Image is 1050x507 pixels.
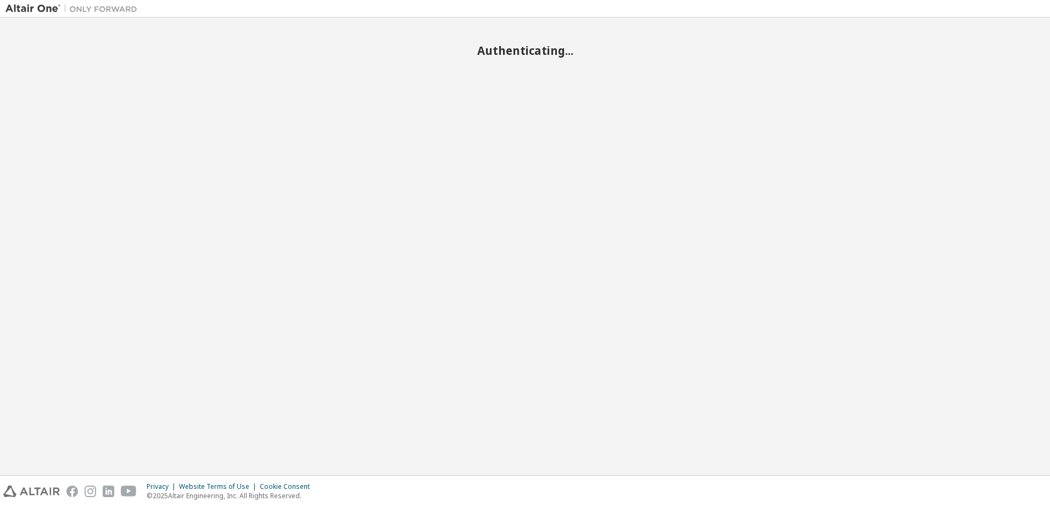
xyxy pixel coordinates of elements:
[260,482,316,491] div: Cookie Consent
[66,486,78,497] img: facebook.svg
[3,486,60,497] img: altair_logo.svg
[5,3,143,14] img: Altair One
[147,491,316,500] p: © 2025 Altair Engineering, Inc. All Rights Reserved.
[85,486,96,497] img: instagram.svg
[121,486,137,497] img: youtube.svg
[5,43,1045,58] h2: Authenticating...
[147,482,179,491] div: Privacy
[179,482,260,491] div: Website Terms of Use
[103,486,114,497] img: linkedin.svg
